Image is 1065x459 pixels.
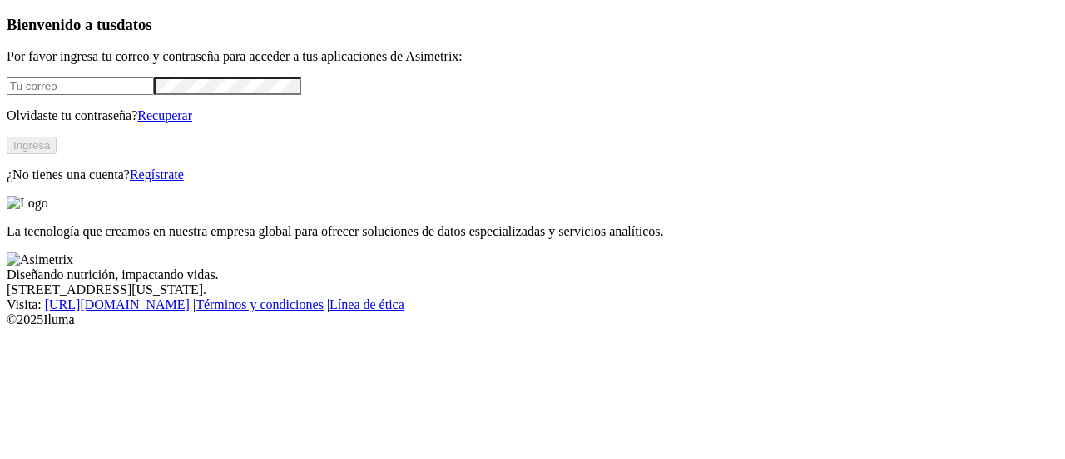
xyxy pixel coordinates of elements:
[7,252,73,267] img: Asimetrix
[116,16,152,33] span: datos
[7,167,1058,182] p: ¿No tienes una cuenta?
[7,282,1058,297] div: [STREET_ADDRESS][US_STATE].
[7,137,57,154] button: Ingresa
[329,297,404,312] a: Línea de ética
[7,312,1058,327] div: © 2025 Iluma
[7,108,1058,123] p: Olvidaste tu contraseña?
[45,297,190,312] a: [URL][DOMAIN_NAME]
[7,267,1058,282] div: Diseñando nutrición, impactando vidas.
[7,16,1058,34] h3: Bienvenido a tus
[7,224,1058,239] p: La tecnología que creamos en nuestra empresa global para ofrecer soluciones de datos especializad...
[7,77,154,95] input: Tu correo
[196,297,324,312] a: Términos y condiciones
[7,49,1058,64] p: Por favor ingresa tu correo y contraseña para acceder a tus aplicaciones de Asimetrix:
[7,297,1058,312] div: Visita : | |
[7,196,48,211] img: Logo
[137,108,192,122] a: Recuperar
[130,167,184,182] a: Regístrate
